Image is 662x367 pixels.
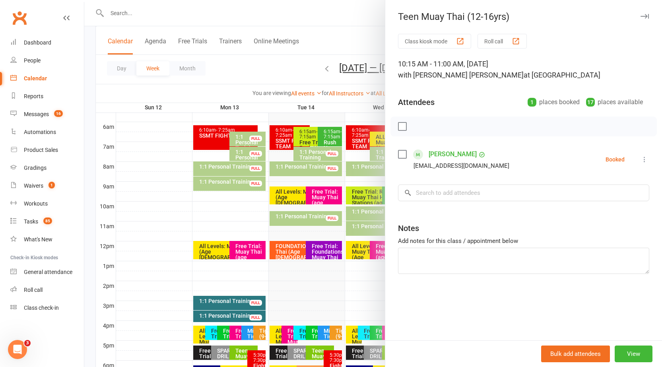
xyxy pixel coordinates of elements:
button: View [615,346,652,362]
a: Reports [10,87,84,105]
div: Booked [606,157,625,162]
div: places booked [528,97,580,108]
span: with [PERSON_NAME] [PERSON_NAME] [398,71,524,79]
a: What's New [10,231,84,249]
div: What's New [24,236,52,243]
span: 3 [24,340,31,346]
input: Search to add attendees [398,184,649,201]
a: Dashboard [10,34,84,52]
a: Tasks 85 [10,213,84,231]
div: Notes [398,223,419,234]
a: Messages 16 [10,105,84,123]
div: Attendees [398,97,435,108]
div: Dashboard [24,39,51,46]
div: General attendance [24,269,72,275]
div: 10:15 AM - 11:00 AM, [DATE] [398,58,649,81]
div: places available [586,97,643,108]
div: 17 [586,98,595,107]
span: 1 [49,182,55,188]
div: Reports [24,93,43,99]
div: Teen Muay Thai (12-16yrs) [385,11,662,22]
a: Clubworx [10,8,29,28]
span: 85 [43,217,52,224]
a: Roll call [10,281,84,299]
div: Gradings [24,165,47,171]
a: [PERSON_NAME] [429,148,477,161]
div: Product Sales [24,147,58,153]
a: Workouts [10,195,84,213]
div: Tasks [24,218,38,225]
a: General attendance kiosk mode [10,263,84,281]
div: Class check-in [24,305,59,311]
a: Waivers 1 [10,177,84,195]
a: Gradings [10,159,84,177]
a: People [10,52,84,70]
div: Workouts [24,200,48,207]
a: Product Sales [10,141,84,159]
button: Class kiosk mode [398,34,471,49]
div: Add notes for this class / appointment below [398,236,649,246]
div: Roll call [24,287,43,293]
a: Automations [10,123,84,141]
button: Bulk add attendees [541,346,610,362]
span: at [GEOGRAPHIC_DATA] [524,71,600,79]
div: [EMAIL_ADDRESS][DOMAIN_NAME] [414,161,509,171]
div: Messages [24,111,49,117]
iframe: Intercom live chat [8,340,27,359]
button: Roll call [478,34,527,49]
span: 16 [54,110,63,117]
a: Class kiosk mode [10,299,84,317]
div: Calendar [24,75,47,82]
div: Waivers [24,183,43,189]
div: 1 [528,98,536,107]
a: Calendar [10,70,84,87]
div: People [24,57,41,64]
div: Automations [24,129,56,135]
